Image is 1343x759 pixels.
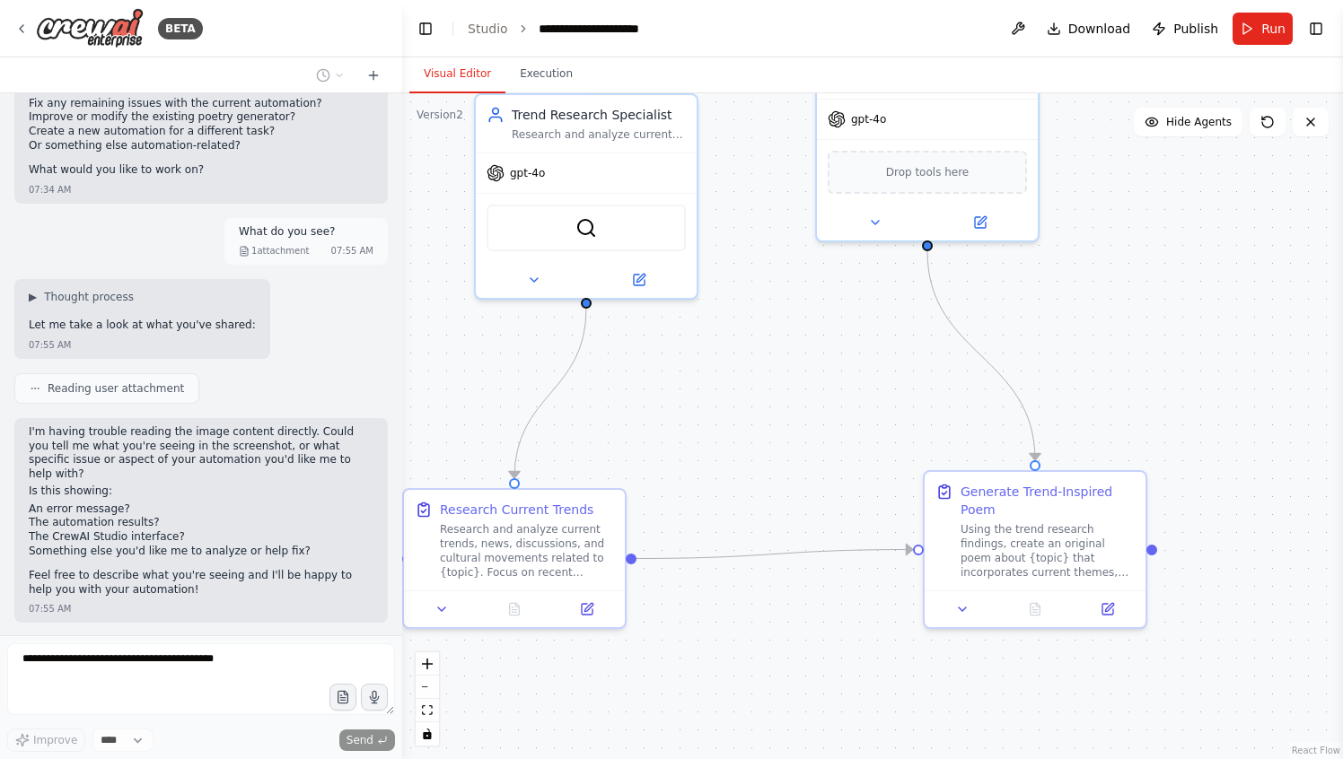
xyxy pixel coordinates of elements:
[512,127,686,142] div: Research and analyze current trends, developments, and popular discussions about {topic}, identif...
[929,212,1031,233] button: Open in side panel
[636,541,913,568] g: Edge from cdb414b1-3c5f-444e-83ef-ec8628e66f79 to 1c210e2b-d665-47ff-bae4-6b99d372d6a6
[477,598,553,620] button: No output available
[29,125,373,139] li: Create a new automation for a different task?
[575,217,597,239] img: SerperDevTool
[44,290,134,304] span: Thought process
[961,483,1135,519] div: Generate Trend-Inspired Poem
[512,106,686,124] div: Trend Research Specialist
[440,522,614,580] div: Research and analyze current trends, news, discussions, and cultural movements related to {topic}...
[1166,115,1232,129] span: Hide Agents
[29,530,373,545] li: The CrewAI Studio interface?
[1261,20,1286,38] span: Run
[29,425,373,481] p: I'm having trouble reading the image content directly. Could you tell me what you're seeing in th...
[29,163,373,178] p: What would you like to work on?
[29,97,373,111] li: Fix any remaining issues with the current automation?
[556,598,618,620] button: Open in side panel
[1233,13,1293,45] button: Run
[48,381,184,396] span: Reading user attachment
[1076,598,1138,620] button: Open in side panel
[1068,20,1131,38] span: Download
[510,166,545,180] span: gpt-4o
[29,318,256,333] p: Let me take a look at what you've shared:
[7,728,85,752] button: Improve
[1145,13,1225,45] button: Publish
[29,502,373,517] li: An error message?
[886,163,970,181] span: Drop tools here
[36,8,144,48] img: Logo
[29,110,373,125] li: Improve or modify the existing poetry generator?
[417,108,463,122] div: Version 2
[468,20,678,38] nav: breadcrumb
[29,602,71,615] div: 07:55 AM
[413,16,438,41] button: Hide left sidebar
[961,522,1135,580] div: Using the trend research findings, create an original poem about {topic} that incorporates curren...
[29,290,134,304] button: ▶Thought process
[1292,746,1340,755] a: React Flow attribution
[505,56,587,93] button: Execution
[29,290,37,304] span: ▶
[474,93,698,300] div: Trend Research SpecialistResearch and analyze current trends, developments, and popular discussio...
[416,676,439,699] button: zoom out
[251,244,309,257] span: 1 attachment
[409,56,505,93] button: Visual Editor
[416,722,439,746] button: toggle interactivity
[359,65,388,86] button: Start a new chat
[815,39,1040,242] div: gpt-4oDrop tools here
[239,225,373,240] p: What do you see?
[918,251,1044,460] g: Edge from 30f6798e-60f6-49bd-8535-0eb9dc90fb9b to 1c210e2b-d665-47ff-bae4-6b99d372d6a6
[1173,20,1218,38] span: Publish
[29,183,71,196] div: 07:34 AM
[505,309,595,478] g: Edge from 58f93b6c-c83b-4282-baa1-c9ca65263a4f to cdb414b1-3c5f-444e-83ef-ec8628e66f79
[29,338,71,352] div: 07:55 AM
[33,733,77,747] span: Improve
[416,652,439,746] div: React Flow controls
[329,684,356,711] button: Upload files
[997,598,1074,620] button: No output available
[29,139,373,153] li: Or something else automation-related?
[923,470,1147,629] div: Generate Trend-Inspired PoemUsing the trend research findings, create an original poem about {top...
[29,569,373,597] p: Feel free to describe what you're seeing and I'll be happy to help you with your automation!
[29,484,373,499] p: Is this showing:
[402,488,627,629] div: Research Current TrendsResearch and analyze current trends, news, discussions, and cultural movem...
[331,244,373,257] div: 07:55 AM
[440,501,593,519] div: Research Current Trends
[361,684,388,711] button: Click to speak your automation idea
[29,516,373,530] li: The automation results?
[1040,13,1138,45] button: Download
[29,545,373,559] li: Something else you'd like me to analyze or help fix?
[1303,16,1329,41] button: Show right sidebar
[347,733,373,747] span: Send
[158,18,203,39] div: BETA
[468,22,508,36] a: Studio
[416,652,439,676] button: zoom in
[588,269,689,291] button: Open in side panel
[309,65,352,86] button: Switch to previous chat
[339,729,395,751] button: Send
[1134,108,1242,136] button: Hide Agents
[416,699,439,722] button: fit view
[851,112,886,126] span: gpt-4o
